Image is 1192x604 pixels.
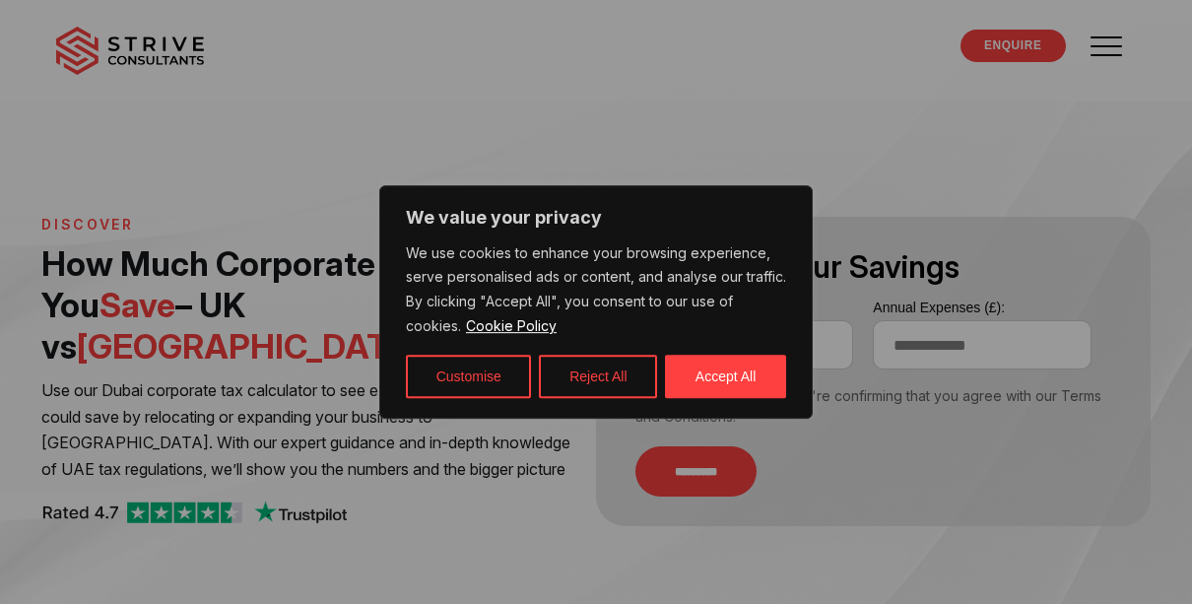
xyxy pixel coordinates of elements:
[465,316,558,335] a: Cookie Policy
[665,355,786,398] button: Accept All
[379,185,813,420] div: We value your privacy
[539,355,657,398] button: Reject All
[406,355,531,398] button: Customise
[406,206,786,230] p: We value your privacy
[406,241,786,340] p: We use cookies to enhance your browsing experience, serve personalised ads or content, and analys...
